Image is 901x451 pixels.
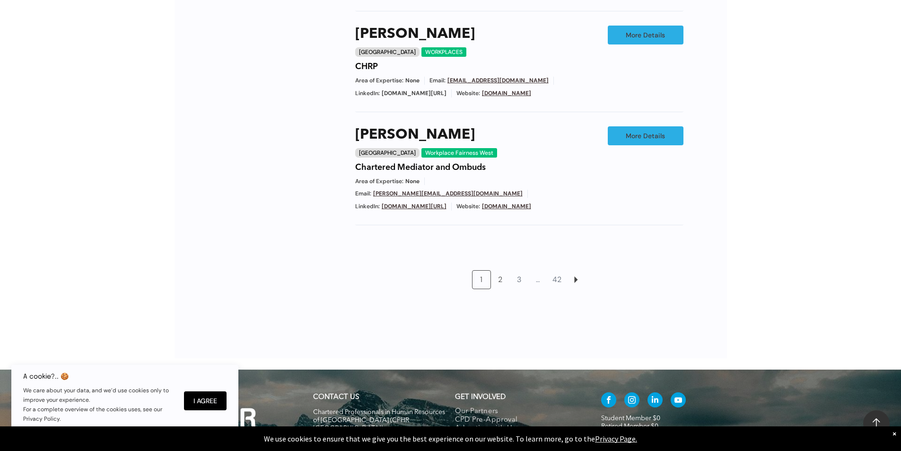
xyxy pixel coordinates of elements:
[456,203,480,211] span: Website:
[455,424,581,433] a: Advertise with Us
[355,77,403,85] span: Area of Expertise:
[23,386,175,424] p: We care about your data, and we’d use cookies only to improve your experience. For a complete ove...
[472,271,490,289] a: 1
[355,89,380,97] span: LinkedIn:
[892,429,896,438] div: Dismiss notification
[373,190,523,197] a: [PERSON_NAME][EMAIL_ADDRESS][DOMAIN_NAME]
[313,409,445,432] span: Chartered Professionals in Human Resources of [GEOGRAPHIC_DATA] (CPHR [GEOGRAPHIC_DATA])
[624,392,639,410] a: instagram
[355,126,475,143] a: [PERSON_NAME]
[23,372,175,380] h6: A cookie?.. 🍪
[608,26,683,44] a: More Details
[548,271,566,289] a: 42
[184,391,227,410] button: I Agree
[647,392,663,410] a: linkedin
[429,77,446,85] span: Email:
[455,407,581,416] a: Our Partners
[355,203,380,211] span: LinkedIn:
[601,423,658,430] a: Retired Member $0
[510,271,528,289] a: 3
[447,77,549,84] a: [EMAIL_ADDRESS][DOMAIN_NAME]
[491,271,509,289] a: 2
[671,392,686,410] a: youtube
[355,62,378,72] h4: CHRP
[313,394,359,401] a: CONTACT US
[421,47,466,57] div: WORKPLACES
[355,162,486,173] h4: Chartered Mediator and Ombuds
[355,26,475,43] a: [PERSON_NAME]
[482,89,531,97] a: [DOMAIN_NAME]
[608,126,683,145] a: More Details
[405,177,420,186] span: None
[482,203,531,210] a: [DOMAIN_NAME]
[421,148,497,158] div: Workplace Fairness West
[455,416,581,424] a: CPD Pre-Approval
[601,392,616,410] a: facebook
[456,89,480,97] span: Website:
[382,203,446,210] a: [DOMAIN_NAME][URL]
[355,190,371,198] span: Email:
[382,89,446,97] span: [DOMAIN_NAME][URL]
[455,394,506,401] span: GET INVOLVED
[595,434,637,443] a: Privacy Page.
[405,77,420,85] span: None
[355,47,420,57] div: [GEOGRAPHIC_DATA]
[355,177,403,186] span: Area of Expertise:
[529,271,547,289] a: …
[601,415,660,422] a: Student Member $0
[355,148,420,158] div: [GEOGRAPHIC_DATA]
